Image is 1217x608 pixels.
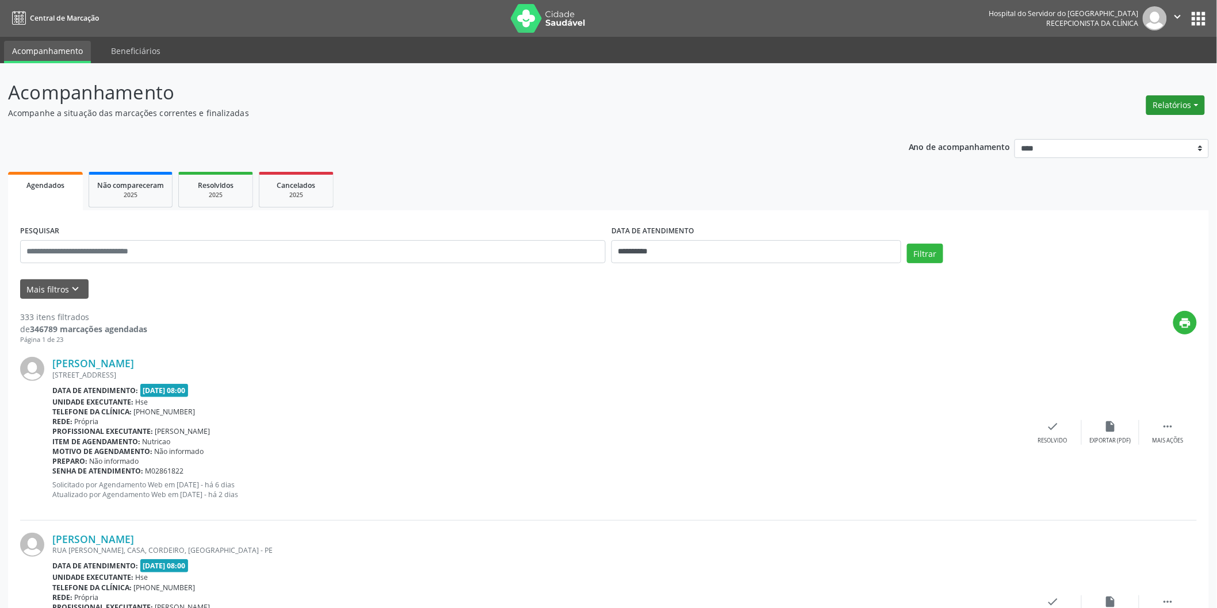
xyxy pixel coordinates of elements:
[52,437,140,447] b: Item de agendamento:
[140,559,189,572] span: [DATE] 08:00
[97,191,164,199] div: 2025
[146,466,184,476] span: M02861822
[8,107,849,119] p: Acompanhe a situação das marcações correntes e finalizadas
[267,191,325,199] div: 2025
[52,592,72,602] b: Rede:
[1047,595,1059,608] i: check
[20,357,44,381] img: img
[52,545,1024,555] div: RUA [PERSON_NAME], CASA, CORDEIRO, [GEOGRAPHIC_DATA] - PE
[1047,420,1059,433] i: check
[52,480,1024,499] p: Solicitado por Agendamento Web em [DATE] - há 6 dias Atualizado por Agendamento Web em [DATE] - h...
[140,384,189,397] span: [DATE] 08:00
[52,456,87,466] b: Preparo:
[136,397,148,407] span: Hse
[907,244,943,263] button: Filtrar
[1104,420,1117,433] i: insert_drive_file
[1143,6,1167,30] img: img
[136,572,148,582] span: Hse
[1179,317,1192,329] i: print
[1162,595,1174,608] i: 
[90,456,139,466] span: Não informado
[70,283,82,295] i: keyboard_arrow_down
[52,447,152,456] b: Motivo de agendamento:
[97,180,164,190] span: Não compareceram
[198,180,234,190] span: Resolvidos
[52,426,153,436] b: Profissional executante:
[1090,437,1131,445] div: Exportar (PDF)
[20,335,147,345] div: Página 1 de 23
[52,583,132,592] b: Telefone da clínica:
[1104,595,1117,608] i: insert_drive_file
[1153,437,1184,445] div: Mais ações
[26,180,64,190] span: Agendados
[1146,95,1205,115] button: Relatórios
[52,466,143,476] b: Senha de atendimento:
[1189,9,1209,29] button: apps
[143,437,171,447] span: Nutricao
[4,41,91,63] a: Acompanhamento
[155,426,211,436] span: [PERSON_NAME]
[20,222,59,240] label: PESQUISAR
[20,323,147,335] div: de
[52,386,138,395] b: Data de atendimento:
[8,78,849,107] p: Acompanhamento
[52,370,1024,380] div: [STREET_ADDRESS]
[1162,420,1174,433] i: 
[30,324,147,334] strong: 346789 marcações agendadas
[1038,437,1067,445] div: Resolvido
[20,311,147,323] div: 333 itens filtrados
[134,583,196,592] span: [PHONE_NUMBER]
[52,357,134,370] a: [PERSON_NAME]
[52,572,133,582] b: Unidade executante:
[155,447,204,456] span: Não informado
[134,407,196,417] span: [PHONE_NUMBER]
[8,9,99,28] a: Central de Marcação
[30,13,99,23] span: Central de Marcação
[1047,18,1139,28] span: Recepcionista da clínica
[187,191,244,199] div: 2025
[20,533,44,557] img: img
[52,533,134,545] a: [PERSON_NAME]
[277,180,316,190] span: Cancelados
[75,592,99,602] span: Própria
[1173,311,1197,334] button: print
[1172,10,1184,23] i: 
[75,417,99,426] span: Própria
[52,417,72,426] b: Rede:
[52,407,132,417] b: Telefone da clínica:
[989,9,1139,18] div: Hospital do Servidor do [GEOGRAPHIC_DATA]
[1167,6,1189,30] button: 
[52,561,138,571] b: Data de atendimento:
[20,279,89,299] button: Mais filtroskeyboard_arrow_down
[103,41,169,61] a: Beneficiários
[611,222,694,240] label: DATA DE ATENDIMENTO
[909,139,1011,153] p: Ano de acompanhamento
[52,397,133,407] b: Unidade executante:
